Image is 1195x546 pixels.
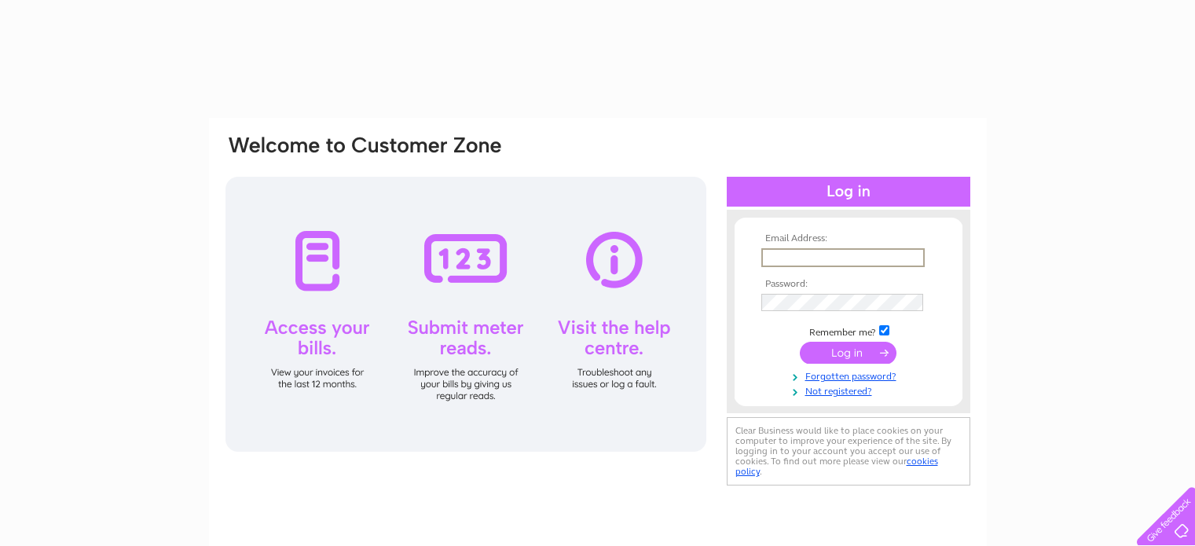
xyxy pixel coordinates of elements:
th: Password: [757,279,940,290]
input: Submit [800,342,896,364]
div: Clear Business would like to place cookies on your computer to improve your experience of the sit... [727,417,970,486]
td: Remember me? [757,323,940,339]
th: Email Address: [757,233,940,244]
a: cookies policy [735,456,938,477]
a: Not registered? [761,383,940,398]
a: Forgotten password? [761,368,940,383]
